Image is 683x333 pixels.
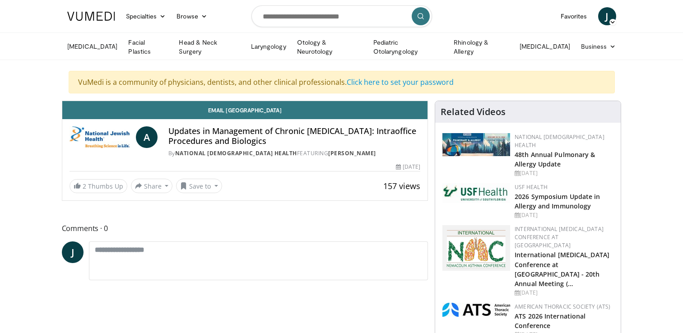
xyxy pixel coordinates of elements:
div: [DATE] [396,163,420,171]
a: USF Health [515,183,548,191]
a: International [MEDICAL_DATA] Conference at [GEOGRAPHIC_DATA] [515,225,604,249]
a: [MEDICAL_DATA] [514,37,576,55]
a: Business [576,37,622,55]
img: VuMedi Logo [67,12,115,21]
div: By FEATURING [168,149,421,157]
a: Head & Neck Surgery [173,38,245,56]
a: 48th Annual Pulmonary & Allergy Update [515,150,595,168]
button: Save to [176,179,222,193]
a: National [DEMOGRAPHIC_DATA] Health [515,133,604,149]
a: Click here to set your password [347,77,454,87]
a: A [136,126,158,148]
a: Rhinology & Allergy [448,38,514,56]
a: Pediatric Otolaryngology [368,38,448,56]
input: Search topics, interventions [251,5,432,27]
div: VuMedi is a community of physicians, dentists, and other clinical professionals. [69,71,615,93]
span: 157 views [383,180,420,191]
a: Otology & Neurotology [292,38,368,56]
div: [DATE] [515,211,613,219]
a: American Thoracic Society (ATS) [515,303,610,310]
a: National [DEMOGRAPHIC_DATA] Health [175,149,297,157]
h4: Updates in Management of Chronic [MEDICAL_DATA]: Intraoffice Procedures and Biologics [168,126,421,146]
img: 31f0e357-1e8b-4c70-9a73-47d0d0a8b17d.png.150x105_q85_autocrop_double_scale_upscale_version-0.2.jpg [442,303,510,317]
img: b90f5d12-84c1-472e-b843-5cad6c7ef911.jpg.150x105_q85_autocrop_double_scale_upscale_version-0.2.jpg [442,133,510,156]
span: Comments 0 [62,222,428,234]
a: ATS 2026 International Conference [515,312,585,330]
img: 6ba8804a-8538-4002-95e7-a8f8012d4a11.png.150x105_q85_autocrop_double_scale_upscale_version-0.2.jpg [442,183,510,203]
a: Email [GEOGRAPHIC_DATA] [62,101,428,119]
a: Browse [171,7,213,25]
img: 9485e4e4-7c5e-4f02-b036-ba13241ea18b.png.150x105_q85_autocrop_double_scale_upscale_version-0.2.png [442,225,510,271]
h4: Related Videos [441,106,506,117]
a: International [MEDICAL_DATA] Conference at [GEOGRAPHIC_DATA] - 20th Annual Meeting (… [515,250,609,287]
a: Laryngology [246,37,292,55]
a: Specialties [121,7,172,25]
a: 2026 Symposium Update in Allergy and Immunology [515,192,600,210]
span: 2 [83,182,86,190]
a: Facial Plastics [123,38,173,56]
div: [DATE] [515,169,613,177]
div: [DATE] [515,289,613,297]
a: 2 Thumbs Up [70,179,127,193]
a: [MEDICAL_DATA] [62,37,123,55]
a: J [62,241,84,263]
img: National Jewish Health [70,126,132,148]
a: J [598,7,616,25]
a: Favorites [555,7,593,25]
button: Share [131,179,173,193]
a: [PERSON_NAME] [328,149,376,157]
